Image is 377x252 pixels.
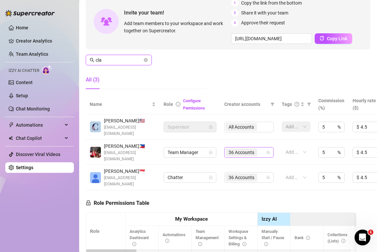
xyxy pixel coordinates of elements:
[229,229,248,246] span: Workspace Settings & Billing
[104,124,156,137] span: [EMAIL_ADDRESS][DOMAIN_NAME]
[5,10,55,16] img: logo-BBDzfeDw.svg
[86,199,149,207] h5: Role Permissions Table
[320,36,324,41] span: copy
[175,216,208,222] strong: My Workspace
[209,125,213,129] span: lock
[226,173,257,181] span: 36 Accounts
[16,106,50,111] a: Chat Monitoring
[168,173,212,182] span: Chatter
[306,99,312,109] span: filter
[355,230,370,245] iframe: Intercom live chat
[231,19,238,26] span: 3
[306,236,310,240] span: info-circle
[315,33,352,44] button: Copy Link
[86,76,100,84] div: All (3)
[104,142,156,150] span: [PERSON_NAME] 🇵🇭
[226,148,257,156] span: 36 Accounts
[266,175,270,179] span: team
[165,239,169,243] span: info-circle
[307,102,311,106] span: filter
[9,68,39,74] span: Izzy AI Chatter
[262,229,284,246] span: Manually Start / Pause
[16,80,33,85] a: Content
[341,239,345,243] span: info-circle
[266,150,270,154] span: team
[86,200,91,205] span: lock
[314,94,349,114] th: Commission (%)
[168,147,212,157] span: Team Manager
[229,149,254,156] span: 36 Accounts
[124,20,229,34] span: Add team members to your workspace and work together on Supercreator.
[328,233,347,243] span: Collections (Lists)
[241,9,288,16] span: Share it with your team
[209,150,213,154] span: lock
[86,213,126,250] th: Role
[209,175,213,179] span: lock
[96,56,142,64] input: Search members
[295,236,310,240] span: Bank
[295,102,299,107] span: question-circle
[16,93,28,98] a: Setup
[231,9,238,16] span: 2
[270,102,274,106] span: filter
[144,58,148,62] button: close-circle
[16,51,48,57] a: Team Analytics
[264,242,268,246] span: info-circle
[104,175,156,187] span: [EMAIL_ADDRESS][DOMAIN_NAME]
[176,102,180,107] span: info-circle
[90,58,94,62] span: search
[104,150,156,162] span: [EMAIL_ADDRESS][DOMAIN_NAME]
[130,229,149,246] span: Analytics Dashboard
[86,94,160,114] th: Name
[168,122,212,132] span: Supervisor
[9,136,13,141] img: Chat Copilot
[124,9,231,17] span: Invite your team!
[262,216,277,222] strong: Izzy AI
[164,102,173,107] span: Role
[42,65,52,75] img: AI Chatter
[16,120,63,130] span: Automations
[198,242,202,246] span: info-circle
[282,101,292,108] span: Tags
[104,168,156,175] span: [PERSON_NAME] 🇸🇬
[16,152,60,157] a: Discover Viral Videos
[104,117,156,124] span: [PERSON_NAME] 🇺🇸
[16,133,63,143] span: Chat Copilot
[229,174,254,181] span: 36 Accounts
[163,233,185,243] span: Automations
[242,242,246,246] span: info-circle
[132,242,136,246] span: info-circle
[16,36,69,46] a: Creator Analytics
[90,101,150,108] span: Name
[16,25,28,30] a: Home
[90,172,101,183] img: Richard Clark Beate
[196,229,219,246] span: Team Management
[327,36,347,41] span: Copy Link
[368,230,373,235] span: 1
[241,19,285,26] span: Approve their request
[183,99,205,110] a: Configure Permissions
[9,122,14,128] span: thunderbolt
[269,99,276,109] span: filter
[90,121,101,132] img: Caylie Clarke
[90,147,101,158] img: Clarice Solis
[16,165,33,170] a: Settings
[224,101,268,108] span: Creator accounts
